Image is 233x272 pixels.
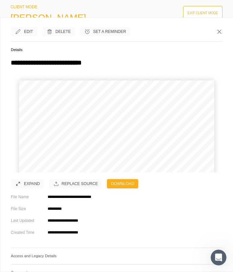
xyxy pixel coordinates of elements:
[111,180,134,187] div: Download
[24,28,33,35] div: Edit
[107,179,138,188] button: Download
[93,28,126,35] div: Set a Reminder
[11,205,42,212] div: File Size
[24,180,40,187] div: Expand
[42,27,75,36] button: Delete
[11,5,37,9] span: CLIENT MODE
[11,194,42,200] div: File Name
[11,47,222,53] h5: Details
[11,27,37,36] button: Edit
[211,250,226,265] iframe: Intercom live chat
[11,229,42,236] div: Created Time
[11,13,86,23] span: [PERSON_NAME]
[61,180,98,187] div: Replace Source
[11,217,42,224] div: Last Updated
[55,28,71,35] div: Delete
[11,179,44,188] button: Expand
[183,6,222,20] button: Exit Client Mode
[11,253,222,259] h5: Access and Legacy Details
[80,27,130,36] button: Set a Reminder
[188,10,218,16] div: Exit Client Mode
